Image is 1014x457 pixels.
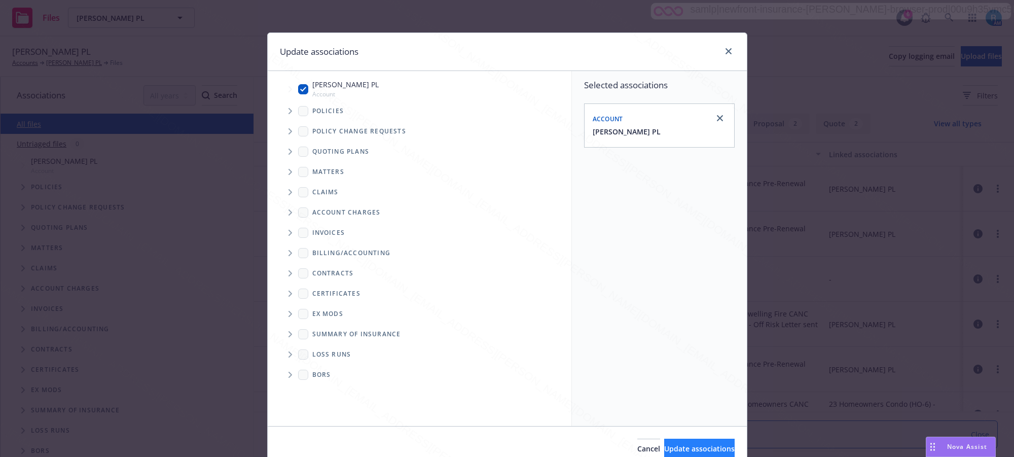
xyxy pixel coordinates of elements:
span: Certificates [312,291,360,297]
span: Update associations [664,444,735,453]
span: Billing/Accounting [312,250,391,256]
span: Matters [312,169,344,175]
span: Policies [312,108,344,114]
span: BORs [312,372,331,378]
span: Ex Mods [312,311,343,317]
span: Account charges [312,209,381,216]
span: Cancel [637,444,660,453]
button: [PERSON_NAME] PL [593,126,661,137]
div: Drag to move [926,437,939,456]
span: Claims [312,189,339,195]
span: Policy change requests [312,128,406,134]
span: Contracts [312,270,354,276]
span: Account [593,115,623,123]
span: Selected associations [584,79,735,91]
span: [PERSON_NAME] PL [312,79,379,90]
button: Nova Assist [926,437,996,457]
div: Folder Tree Example [268,243,571,385]
div: Tree Example [268,77,571,242]
span: Loss Runs [312,351,351,358]
h1: Update associations [280,45,358,58]
a: close [714,112,726,124]
a: close [722,45,735,57]
span: Invoices [312,230,345,236]
span: Summary of insurance [312,331,401,337]
span: Account [312,90,379,98]
span: Quoting plans [312,149,370,155]
span: Nova Assist [947,442,987,451]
